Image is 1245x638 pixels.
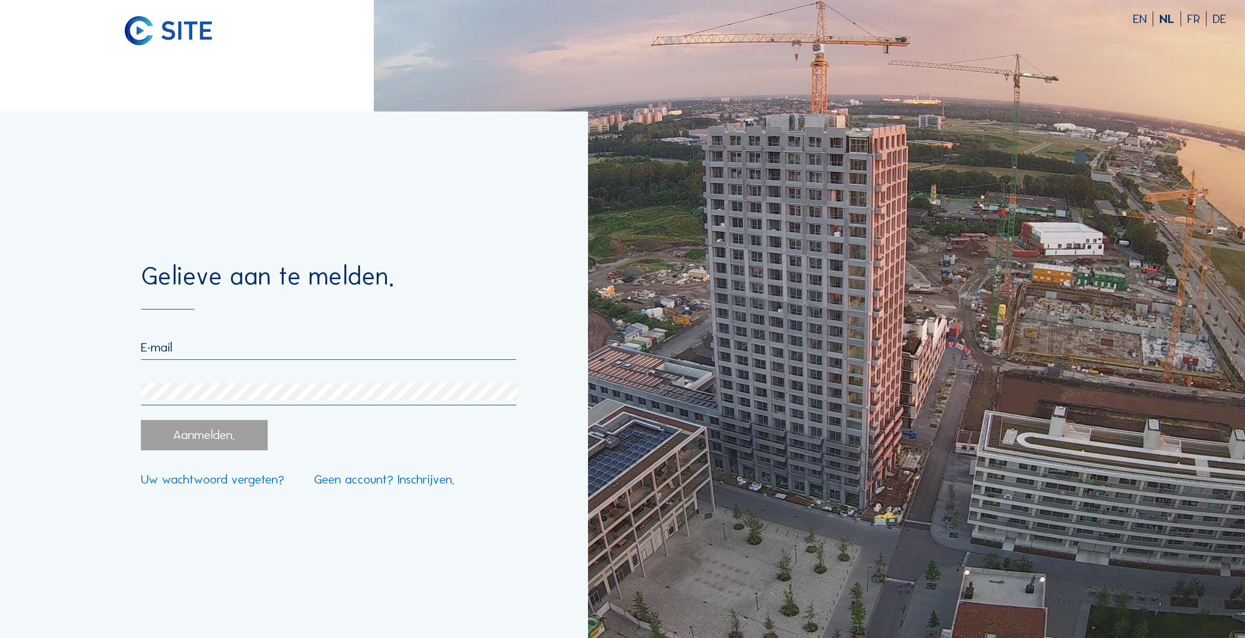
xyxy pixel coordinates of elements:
[314,473,454,485] a: Geen account? Inschrijven.
[141,340,516,355] input: E-mail
[141,473,284,485] a: Uw wachtwoord vergeten?
[1159,13,1181,25] div: NL
[1213,13,1226,25] div: DE
[125,16,212,45] img: C-SITE logo
[141,420,268,450] div: Aanmelden.
[1133,13,1154,25] div: EN
[1187,13,1206,25] div: FR
[141,264,516,309] div: Gelieve aan te melden.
